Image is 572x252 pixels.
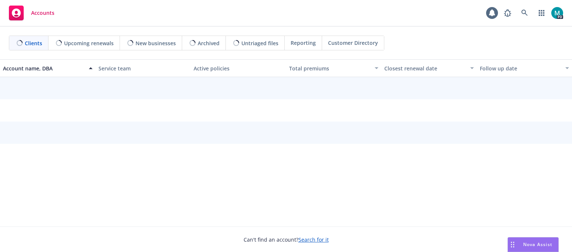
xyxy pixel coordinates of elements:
button: Total premiums [286,59,382,77]
span: Upcoming renewals [64,39,114,47]
button: Service team [96,59,191,77]
span: Archived [198,39,220,47]
span: Accounts [31,10,54,16]
a: Switch app [534,6,549,20]
button: Active policies [191,59,286,77]
span: Nova Assist [523,241,552,248]
span: Can't find an account? [244,236,329,243]
a: Accounts [6,3,57,23]
div: Account name, DBA [3,64,84,72]
div: Follow up date [480,64,561,72]
div: Closest renewal date [384,64,466,72]
img: photo [551,7,563,19]
span: New businesses [136,39,176,47]
a: Report a Bug [500,6,515,20]
div: Service team [98,64,188,72]
a: Search [517,6,532,20]
div: Drag to move [508,238,517,252]
div: Active policies [194,64,283,72]
span: Clients [25,39,42,47]
a: Search for it [298,236,329,243]
button: Closest renewal date [381,59,477,77]
span: Reporting [291,39,316,47]
button: Nova Assist [508,237,559,252]
span: Customer Directory [328,39,378,47]
div: Total premiums [289,64,371,72]
span: Untriaged files [241,39,278,47]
